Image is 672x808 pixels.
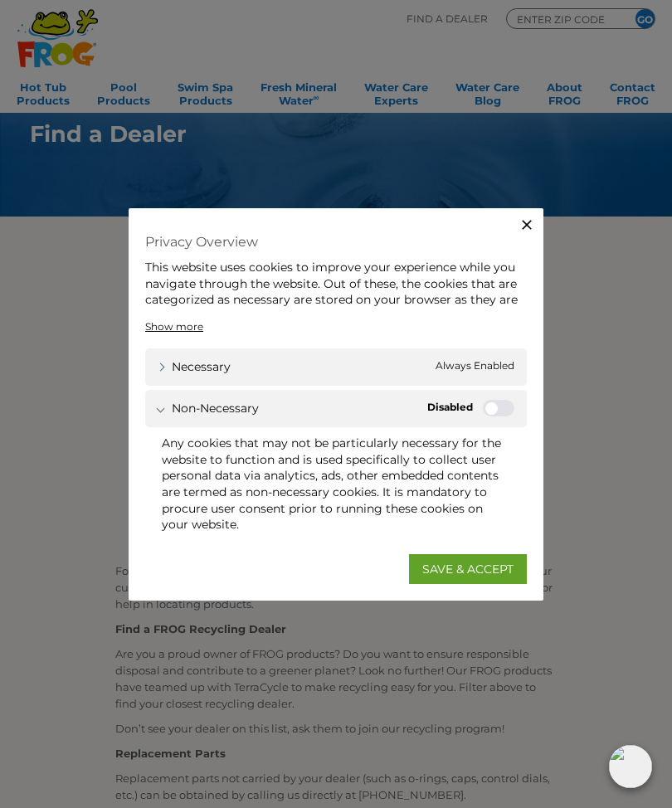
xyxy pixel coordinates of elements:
div: This website uses cookies to improve your experience while you navigate through the website. Out ... [145,260,527,324]
a: Non-necessary [158,400,259,417]
img: openIcon [609,745,652,788]
div: Any cookies that may not be particularly necessary for the website to function and is used specif... [162,436,510,533]
a: SAVE & ACCEPT [409,553,527,583]
h4: Privacy Overview [145,233,527,251]
a: Show more [145,319,203,334]
a: Necessary [158,358,231,376]
span: Always Enabled [436,358,514,376]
